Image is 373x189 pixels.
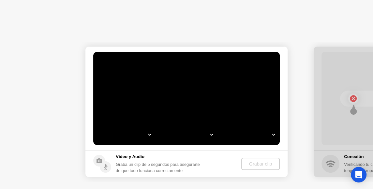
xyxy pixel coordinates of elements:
select: Available cameras [97,128,152,141]
div: Grabar clip [244,161,277,167]
button: Grabar clip [241,158,280,170]
div: Open Intercom Messenger [351,167,366,182]
h5: Vídeo y Audio [116,153,203,160]
select: Available speakers [158,128,214,141]
select: Available microphones [220,128,276,141]
div: Graba un clip de 5 segundos para asegurarte de que todo funciona correctamente [116,161,203,174]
